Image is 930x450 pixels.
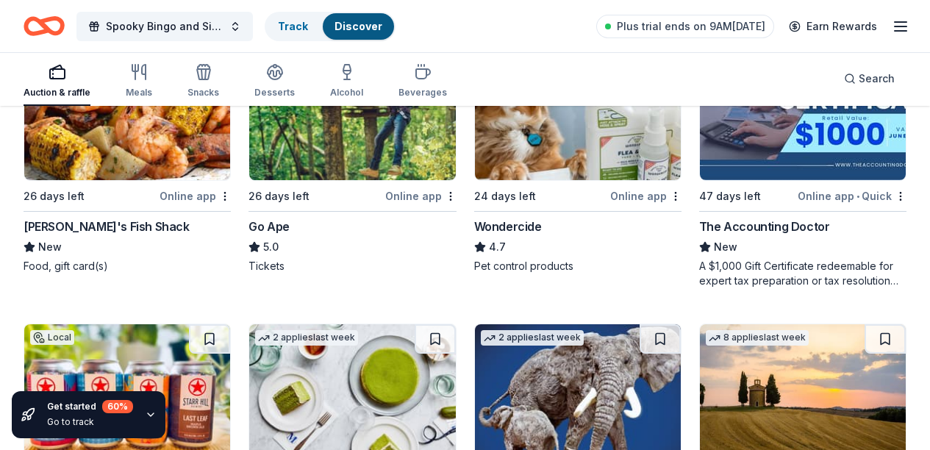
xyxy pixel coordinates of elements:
span: • [856,190,859,202]
img: Image for The Accounting Doctor [700,40,906,180]
a: Image for Ford's Fish ShackLocal26 days leftOnline app[PERSON_NAME]'s Fish ShackNewFood, gift car... [24,40,231,274]
a: Track [278,20,308,32]
img: Image for Ford's Fish Shack [24,40,230,180]
div: Local [30,330,74,345]
div: 2 applies last week [481,330,584,346]
div: 26 days left [24,187,85,205]
button: Meals [126,57,152,106]
div: A $1,000 Gift Certificate redeemable for expert tax preparation or tax resolution services—recipi... [699,259,906,288]
div: Desserts [254,87,295,99]
div: 47 days left [699,187,761,205]
div: Go Ape [248,218,290,235]
div: Pet control products [474,259,682,274]
div: 8 applies last week [706,330,809,346]
button: Beverages [398,57,447,106]
span: 5.0 [263,238,279,256]
button: Snacks [187,57,219,106]
a: Image for Go Ape3 applieslast week26 days leftOnline appGo Ape5.0Tickets [248,40,456,274]
div: Food, gift card(s) [24,259,231,274]
a: Image for The Accounting Doctor22 applieslast week47 days leftOnline app•QuickThe Accounting Doct... [699,40,906,288]
div: Online app Quick [798,187,906,205]
div: Snacks [187,87,219,99]
div: Online app [610,187,682,205]
div: Alcohol [330,87,363,99]
button: Search [832,64,906,93]
span: 4.7 [489,238,506,256]
span: New [714,238,737,256]
div: [PERSON_NAME]'s Fish Shack [24,218,190,235]
div: 2 applies last week [255,330,358,346]
span: Search [859,70,895,87]
button: TrackDiscover [265,12,396,41]
button: Alcohol [330,57,363,106]
button: Desserts [254,57,295,106]
div: Tickets [248,259,456,274]
img: Image for Wondercide [475,40,681,180]
div: Auction & raffle [24,87,90,99]
a: Image for Wondercide4 applieslast week24 days leftOnline appWondercide4.7Pet control products [474,40,682,274]
div: Beverages [398,87,447,99]
span: New [38,238,62,256]
div: Go to track [47,416,133,428]
div: Online app [160,187,231,205]
div: 26 days left [248,187,310,205]
a: Plus trial ends on 9AM[DATE] [596,15,774,38]
div: 24 days left [474,187,536,205]
div: Wondercide [474,218,542,235]
span: Plus trial ends on 9AM[DATE] [617,18,765,35]
a: Home [24,9,65,43]
button: Auction & raffle [24,57,90,106]
div: 60 % [102,400,133,413]
a: Earn Rewards [780,13,886,40]
div: Online app [385,187,457,205]
div: The Accounting Doctor [699,218,830,235]
button: Spooky Bingo and Silent Auction [76,12,253,41]
span: Spooky Bingo and Silent Auction [106,18,223,35]
div: Get started [47,400,133,413]
img: Image for Go Ape [249,40,455,180]
div: Meals [126,87,152,99]
a: Discover [335,20,382,32]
